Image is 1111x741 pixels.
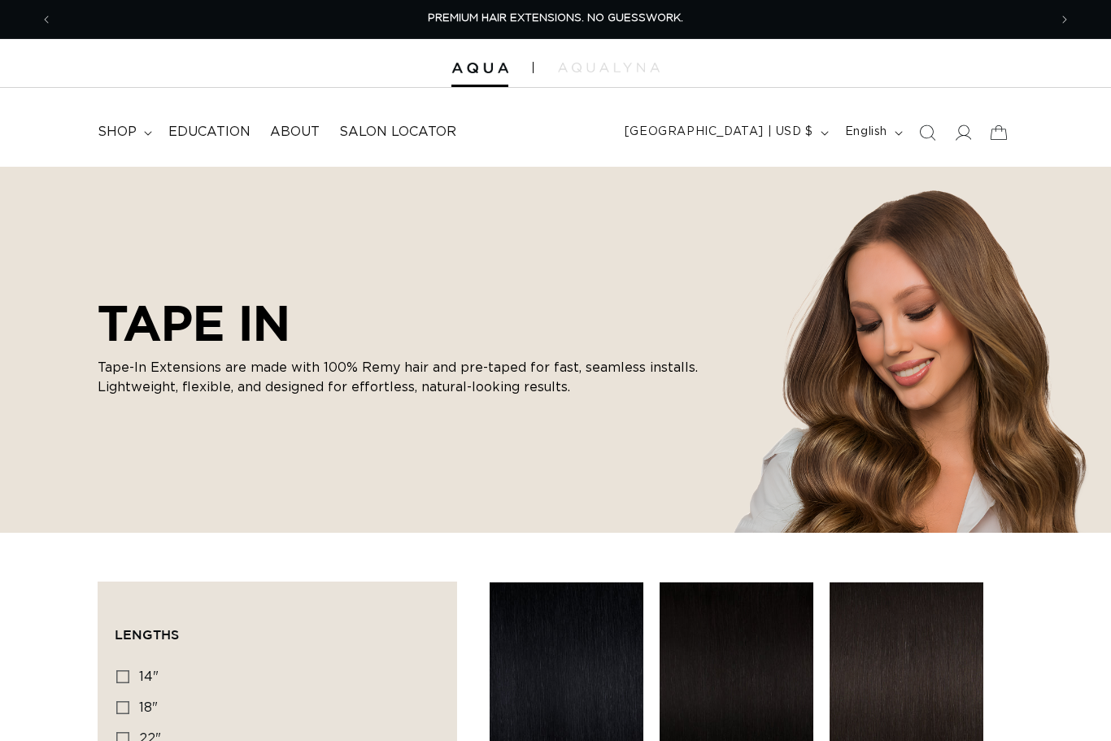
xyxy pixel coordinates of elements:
[115,599,440,657] summary: Lengths (0 selected)
[1047,4,1083,35] button: Next announcement
[115,627,179,642] span: Lengths
[98,124,137,141] span: shop
[260,114,329,150] a: About
[428,13,683,24] span: PREMIUM HAIR EXTENSIONS. NO GUESSWORK.
[159,114,260,150] a: Education
[139,701,158,714] span: 18"
[451,63,508,74] img: Aqua Hair Extensions
[909,115,945,150] summary: Search
[329,114,466,150] a: Salon Locator
[339,124,456,141] span: Salon Locator
[98,294,716,351] h2: TAPE IN
[98,358,716,397] p: Tape-In Extensions are made with 100% Remy hair and pre-taped for fast, seamless installs. Lightw...
[88,114,159,150] summary: shop
[28,4,64,35] button: Previous announcement
[845,124,887,141] span: English
[615,117,835,148] button: [GEOGRAPHIC_DATA] | USD $
[835,117,909,148] button: English
[168,124,251,141] span: Education
[558,63,660,72] img: aqualyna.com
[625,124,813,141] span: [GEOGRAPHIC_DATA] | USD $
[139,670,159,683] span: 14"
[270,124,320,141] span: About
